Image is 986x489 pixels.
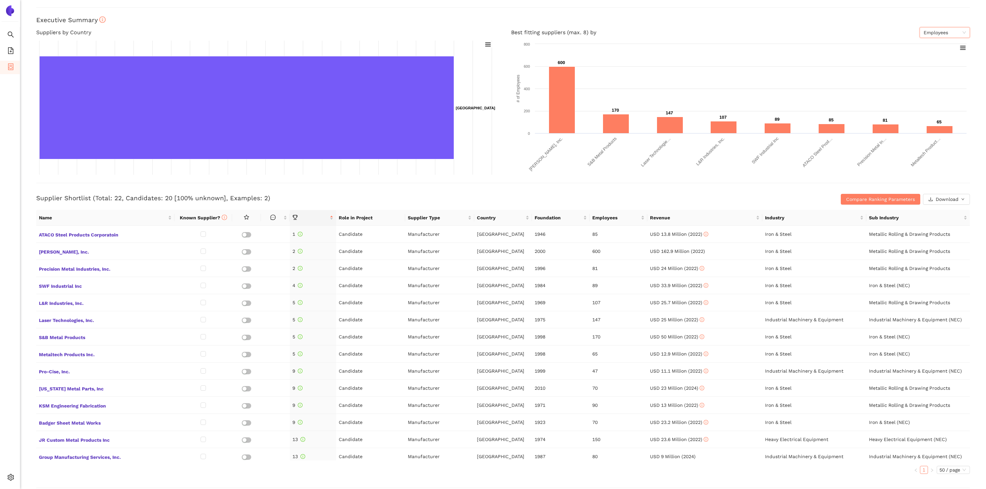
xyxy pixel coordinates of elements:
[590,345,647,363] td: 65
[298,334,303,339] span: info-circle
[923,194,970,205] button: downloadDownloaddown
[336,397,405,414] td: Candidate
[474,226,532,243] td: [GEOGRAPHIC_DATA]
[762,328,866,345] td: Iron & Steel
[532,328,590,345] td: 1998
[829,117,833,122] text: 85
[592,214,640,221] span: Employees
[474,380,532,397] td: [GEOGRAPHIC_DATA]
[650,266,704,271] span: USD 24 Million (2022)
[666,110,673,115] text: 147
[336,243,405,260] td: Candidate
[535,214,582,221] span: Foundation
[7,61,14,74] span: container
[405,328,474,345] td: Manufacturer
[405,345,474,363] td: Manufacturer
[650,351,708,357] span: USD 12.9 Million (2022)
[298,232,303,236] span: info-circle
[298,386,303,390] span: info-circle
[866,328,970,345] td: Iron & Steel (NEC)
[866,345,970,363] td: Iron & Steel (NEC)
[912,466,920,474] li: Previous Page
[846,196,915,203] span: Compare Ranking Parameters
[298,420,303,425] span: info-circle
[524,42,530,46] text: 800
[39,230,172,238] span: ATACO Steel Products Corporatoin
[937,466,970,474] div: Page Size
[590,294,647,311] td: 107
[920,466,928,474] li: 1
[408,214,467,221] span: Supplier Type
[590,311,647,328] td: 147
[650,437,708,442] span: USD 23.6 Million (2022)
[474,294,532,311] td: [GEOGRAPHIC_DATA]
[590,414,647,431] td: 70
[866,260,970,277] td: Metallic Rolling & Drawing Products
[405,260,474,277] td: Manufacturer
[292,266,303,271] span: 2
[928,466,936,474] button: right
[524,87,530,91] text: 400
[528,131,530,135] text: 0
[762,380,866,397] td: Iron & Steel
[590,397,647,414] td: 90
[292,334,303,339] span: 5
[866,311,970,328] td: Industrial Machinery & Equipment (NEC)
[99,16,106,23] span: info-circle
[532,226,590,243] td: 1946
[336,311,405,328] td: Candidate
[222,215,227,220] span: info-circle
[405,226,474,243] td: Manufacturer
[292,215,298,220] span: trophy
[590,260,647,277] td: 81
[474,431,532,448] td: [GEOGRAPHIC_DATA]
[650,300,708,305] span: USD 25.7 Million (2022)
[856,136,887,167] text: Precision Metal In…
[762,226,866,243] td: Iron & Steel
[866,431,970,448] td: Heavy Electrical Equipment (NEC)
[336,380,405,397] td: Candidate
[474,414,532,431] td: [GEOGRAPHIC_DATA]
[292,231,303,237] span: 1
[650,317,704,322] span: USD 25 Million (2022)
[704,437,708,442] span: info-circle
[474,345,532,363] td: [GEOGRAPHIC_DATA]
[292,368,303,374] span: 9
[292,454,305,459] span: 13
[650,231,708,237] span: USD 13.8 Million (2022)
[765,214,858,221] span: Industry
[511,27,970,38] h4: Best fitting suppliers (max. 8) by
[292,385,303,391] span: 9
[650,385,704,391] span: USD 23 Million (2024)
[532,294,590,311] td: 1969
[936,196,958,203] span: Download
[474,210,532,226] th: this column's title is Country,this column is sortable
[704,300,708,305] span: info-circle
[336,414,405,431] td: Candidate
[298,283,303,288] span: info-circle
[39,349,172,358] span: Metaltech Products Inc.
[532,210,590,226] th: this column's title is Foundation,this column is sortable
[292,300,303,305] span: 5
[924,28,966,38] span: Employees
[700,317,704,322] span: info-circle
[801,136,833,168] text: ATACO Steel Prod…
[650,334,704,339] span: USD 50 Million (2022)
[869,214,962,221] span: Sub Industry
[762,260,866,277] td: Iron & Steel
[300,454,305,459] span: info-circle
[292,402,303,408] span: 9
[532,243,590,260] td: 2000
[762,294,866,311] td: Iron & Steel
[590,448,647,465] td: 80
[7,29,14,42] span: search
[775,117,779,122] text: 89
[695,136,725,167] text: L&R Industries, Inc.
[405,210,474,226] th: this column's title is Supplier Type,this column is sortable
[36,210,174,226] th: this column's title is Name,this column is sortable
[532,311,590,328] td: 1975
[474,448,532,465] td: [GEOGRAPHIC_DATA]
[39,247,172,256] span: [PERSON_NAME], Inc.
[292,351,303,357] span: 5
[532,260,590,277] td: 1996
